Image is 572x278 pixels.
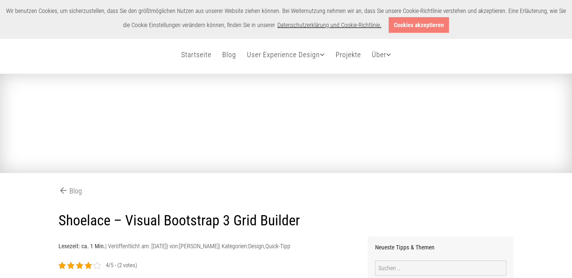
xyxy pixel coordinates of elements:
[179,43,214,66] a: Startseite
[58,186,82,196] a: arrow_backBlog
[375,244,506,251] h3: Neueste Tipps & Themen
[179,242,219,250] a: [PERSON_NAME]
[58,212,514,229] h1: Shoelace – Visual Bootstrap 3 Grid Builder
[369,43,393,66] a: Über
[58,242,105,250] strong: Lesezeit: ca. 1 Min.
[58,241,359,251] p: | Veröffentlicht am: [DATE] | von: | Kategorien: ,
[6,7,566,29] span: Wir benutzen Cookies, um sicherzustellen, dass Sie den größtmöglichen Nutzen aus unserer Website ...
[245,43,327,66] a: User Experience Design
[106,261,137,270] div: 4/5 - (2 votes)
[58,186,69,195] span: arrow_back
[389,17,449,33] a: Cookies akzeptieren
[220,43,239,66] a: Blog
[277,21,381,29] a: Datenschutzerklärung und Cookie-Richtlinie.
[333,43,363,66] a: Projekte
[265,242,290,250] a: Quick-Tipp
[248,242,264,250] a: Design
